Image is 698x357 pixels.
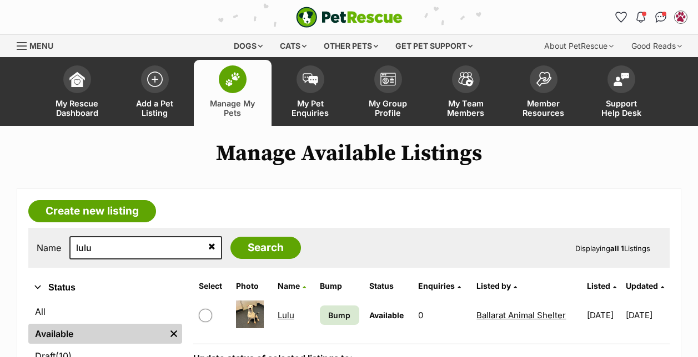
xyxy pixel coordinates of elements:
span: Displaying Listings [575,244,650,253]
input: Search [230,237,301,259]
td: 0 [414,296,471,334]
span: Add a Pet Listing [130,99,180,118]
a: Listed by [476,281,517,290]
td: [DATE] [582,296,625,334]
img: manage-my-pets-icon-02211641906a0b7f246fdf0571729dbe1e7629f14944591b6c1af311fb30b64b.svg [225,72,240,86]
img: chat-41dd97257d64d25036548639549fe6c8038ab92f7586957e7f3b1b290dea8141.svg [655,12,667,23]
div: Get pet support [388,35,480,57]
img: team-members-icon-5396bd8760b3fe7c0b43da4ab00e1e3bb1a5d9ba89233759b79545d2d3fc5d0d.svg [458,72,474,86]
a: Ballarat Animal Shelter [476,310,566,320]
th: Bump [315,277,364,295]
a: Lulu [278,310,294,320]
a: Create new listing [28,200,156,222]
span: My Pet Enquiries [285,99,335,118]
span: Name [278,281,300,290]
a: Menu [17,35,61,55]
span: Available [369,310,404,320]
a: My Pet Enquiries [272,60,349,126]
a: Member Resources [505,60,582,126]
span: My Team Members [441,99,491,118]
img: add-pet-listing-icon-0afa8454b4691262ce3f59096e99ab1cd57d4a30225e0717b998d2c9b9846f56.svg [147,72,163,87]
div: Cats [272,35,314,57]
div: Other pets [316,35,386,57]
div: Good Reads [624,35,690,57]
img: Ballarat Animal Shelter profile pic [675,12,686,23]
a: My Group Profile [349,60,427,126]
a: Conversations [652,8,670,26]
strong: all 1 [610,244,624,253]
a: Available [28,324,165,344]
a: My Rescue Dashboard [38,60,116,126]
a: All [28,302,182,322]
span: Listed [587,281,610,290]
span: Bump [328,309,350,321]
th: Status [365,277,413,295]
div: About PetRescue [536,35,621,57]
span: Menu [29,41,53,50]
a: Remove filter [165,324,182,344]
img: pet-enquiries-icon-7e3ad2cf08bfb03b45e93fb7055b45f3efa6380592205ae92323e6603595dc1f.svg [303,73,318,85]
img: group-profile-icon-3fa3cf56718a62981997c0bc7e787c4b2cf8bcc04b72c1350f741eb67cf2f40e.svg [380,73,396,86]
a: Listed [587,281,616,290]
span: Manage My Pets [208,99,258,118]
span: Updated [626,281,658,290]
img: notifications-46538b983faf8c2785f20acdc204bb7945ddae34d4c08c2a6579f10ce5e182be.svg [636,12,645,23]
a: Favourites [612,8,630,26]
img: logo-e224e6f780fb5917bec1dbf3a21bbac754714ae5b6737aabdf751b685950b380.svg [296,7,403,28]
span: My Group Profile [363,99,413,118]
button: Notifications [632,8,650,26]
th: Select [194,277,230,295]
button: My account [672,8,690,26]
a: Bump [320,305,359,325]
th: Photo [232,277,272,295]
td: [DATE] [626,296,669,334]
a: Enquiries [418,281,461,290]
button: Status [28,280,182,295]
span: Member Resources [519,99,569,118]
a: Updated [626,281,664,290]
span: translation missing: en.admin.listings.index.attributes.enquiries [418,281,455,290]
div: Dogs [226,35,270,57]
img: member-resources-icon-8e73f808a243e03378d46382f2149f9095a855e16c252ad45f914b54edf8863c.svg [536,72,551,86]
a: My Team Members [427,60,505,126]
a: Manage My Pets [194,60,272,126]
img: help-desk-icon-fdf02630f3aa405de69fd3d07c3f3aa587a6932b1a1747fa1d2bba05be0121f9.svg [614,73,629,86]
span: Support Help Desk [596,99,646,118]
a: Add a Pet Listing [116,60,194,126]
a: PetRescue [296,7,403,28]
ul: Account quick links [612,8,690,26]
img: dashboard-icon-eb2f2d2d3e046f16d808141f083e7271f6b2e854fb5c12c21221c1fb7104beca.svg [69,72,85,87]
a: Support Help Desk [582,60,660,126]
span: My Rescue Dashboard [52,99,102,118]
span: Listed by [476,281,511,290]
label: Name [37,243,61,253]
a: Name [278,281,306,290]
